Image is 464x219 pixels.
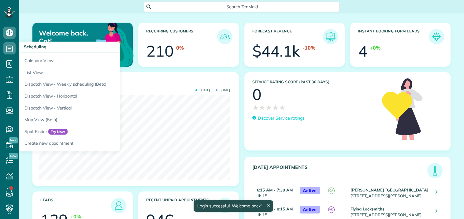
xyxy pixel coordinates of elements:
h3: Recent unpaid appointments [146,198,217,213]
span: ★ [252,102,259,113]
span: Try Now [48,129,68,135]
span: New [9,153,18,159]
strong: [PERSON_NAME] [GEOGRAPHIC_DATA] [351,187,429,192]
div: $44.1k [252,43,300,59]
span: Active [300,206,320,213]
span: [DATE] [216,89,230,92]
div: 0% [176,44,184,51]
img: icon_unpaid_appointments-47b8ce3997adf2238b356f14209ab4cced10bd1f174958f3ca8f1d0dd7fffeee.png [219,199,231,212]
div: 210 [146,43,174,59]
span: ★ [272,102,279,113]
a: Dispatch View - Weekly scheduling (Beta) [19,78,172,90]
a: Calendar View [19,53,172,67]
a: Spot FinderTry Now [19,126,172,138]
span: ★ [259,102,265,113]
div: +0% [370,44,380,51]
a: List View [19,67,172,79]
h3: Service Rating score (past 30 days) [252,80,376,84]
a: Create new appointment [19,137,172,151]
h3: Leads [40,198,111,213]
span: [DATE] [195,89,210,92]
img: icon_form_leads-04211a6a04a5b2264e4ee56bc0799ec3eb69b7e499cbb523a139df1d13a81ae0.png [430,31,443,43]
strong: Flying Locksmiths [351,206,384,211]
h3: Instant Booking Form Leads [358,29,429,44]
img: dashboard_welcome-42a62b7d889689a78055ac9021e634bf52bae3f8056760290aed330b23ab8690.png [76,16,135,75]
a: Dispatch View - Vertical [19,102,172,114]
span: KD [328,206,335,213]
h3: Recurring Customers [146,29,217,44]
div: 0 [252,87,262,102]
td: [STREET_ADDRESS][PERSON_NAME] [349,183,431,202]
p: Discover Service ratings [258,115,305,121]
span: Scheduling [24,44,46,50]
span: Active [300,187,320,195]
img: icon_todays_appointments-901f7ab196bb0bea1936b74009e4eb5ffbc2d2711fa7634e0d609ed5ef32b18b.png [429,165,441,177]
span: New [9,137,18,143]
div: Login successful. Welcome back! [194,200,273,212]
h3: [DATE] Appointments [252,165,428,178]
span: ★ [279,102,286,113]
span: ★ [265,102,272,113]
a: Dispatch View - Horizontal [19,90,172,102]
strong: 7:00 AM - 8:15 AM [257,206,293,211]
img: icon_leads-1bed01f49abd5b7fead27621c3d59655bb73ed531f8eeb49469d10e621d6b896.png [113,199,125,212]
div: -10% [303,44,315,51]
p: Welcome back, Cat! [39,29,100,45]
img: icon_recurring_customers-cf858462ba22bcd05b5a5880d41d6543d210077de5bb9ebc9590e49fd87d84ed.png [219,31,231,43]
a: Map View (Beta) [19,114,172,126]
a: Discover Service ratings [252,115,305,121]
strong: 6:15 AM - 7:30 AM [257,187,293,192]
div: 4 [358,43,367,59]
td: 1h 15 [252,183,297,202]
h3: Forecast Revenue [252,29,323,44]
span: CA [328,187,335,194]
h3: Actual Revenue this month [40,80,232,86]
img: icon_forecast_revenue-8c13a41c7ed35a8dcfafea3cbb826a0462acb37728057bba2d056411b612bbbe.png [325,31,337,43]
